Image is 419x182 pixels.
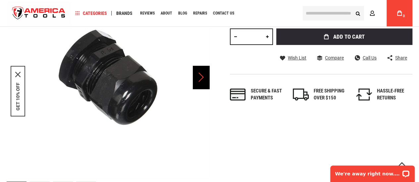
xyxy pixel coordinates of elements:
[351,7,364,19] button: Search
[363,55,377,60] span: Call Us
[137,9,158,18] a: Reviews
[178,11,187,15] span: Blog
[116,11,132,16] span: Brands
[325,55,344,60] span: Compare
[230,89,246,100] img: payments
[15,72,21,77] svg: close icon
[288,55,306,60] span: Wish List
[7,1,71,26] img: America Tools
[276,28,412,45] button: Add to Cart
[161,11,172,15] span: About
[317,55,344,61] a: Compare
[75,11,107,16] span: Categories
[326,161,419,182] iframe: LiveChat chat widget
[403,14,405,18] span: 0
[140,11,155,15] span: Reviews
[175,9,190,18] a: Blog
[251,88,286,102] div: Secure & fast payments
[333,34,364,40] span: Add to Cart
[356,89,372,100] img: returns
[15,72,21,77] button: Close
[355,55,377,61] a: Call Us
[213,11,234,15] span: Contact Us
[193,11,207,15] span: Repairs
[377,88,412,102] div: HASSLE-FREE RETURNS
[395,55,407,60] span: Share
[210,9,237,18] a: Contact Us
[72,9,110,18] a: Categories
[280,55,306,61] a: Wish List
[15,82,21,110] button: GET 10% OFF
[293,89,309,100] img: shipping
[314,88,349,102] div: FREE SHIPPING OVER $150
[7,1,71,26] a: store logo
[158,9,175,18] a: About
[190,9,210,18] a: Repairs
[113,9,135,18] a: Brands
